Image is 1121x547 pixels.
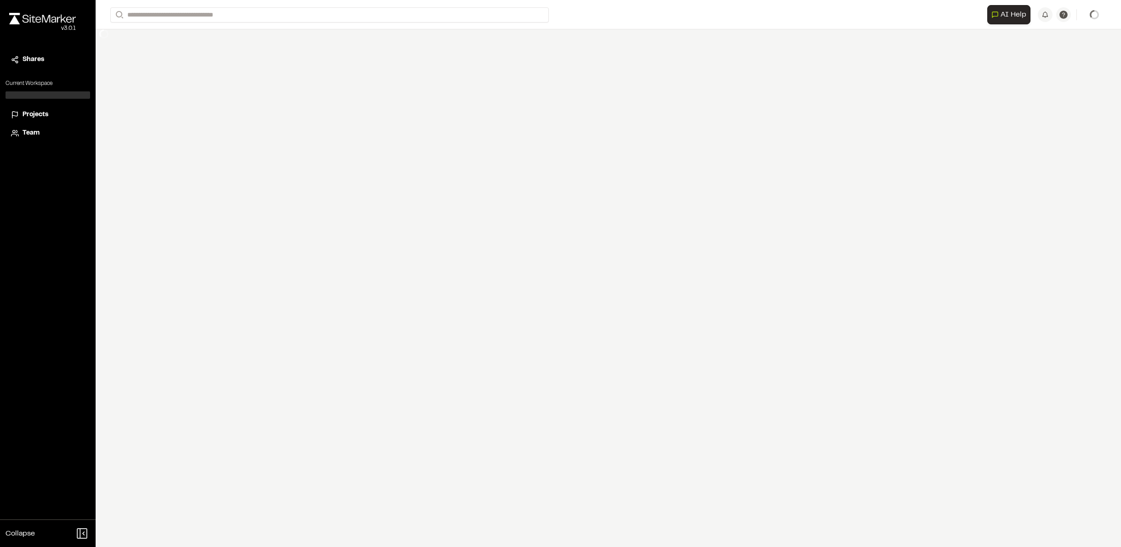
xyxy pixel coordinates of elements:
p: Current Workspace [6,79,90,88]
span: Collapse [6,528,35,539]
span: Shares [23,55,44,65]
a: Shares [11,55,85,65]
span: AI Help [1001,9,1026,20]
img: rebrand.png [9,13,76,24]
div: Open AI Assistant [987,5,1034,24]
button: Search [110,7,127,23]
a: Projects [11,110,85,120]
div: Oh geez...please don't... [9,24,76,33]
span: Projects [23,110,48,120]
span: Team [23,128,40,138]
button: Open AI Assistant [987,5,1030,24]
a: Team [11,128,85,138]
